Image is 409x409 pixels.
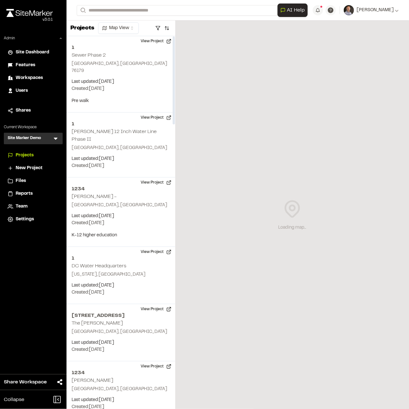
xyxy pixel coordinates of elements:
h2: 1 [72,44,170,51]
button: View Project [137,36,175,46]
button: Search [77,5,88,16]
h2: 1234 [72,185,170,193]
h2: [PERSON_NAME] 12 Inch Water Line Phase II [72,130,157,142]
p: Projects [70,24,94,33]
span: [PERSON_NAME] [357,7,394,14]
div: Open AI Assistant [278,4,310,17]
p: [GEOGRAPHIC_DATA], [GEOGRAPHIC_DATA] [72,328,170,335]
span: Share Workspace [4,378,47,386]
h2: [STREET_ADDRESS] [72,312,170,319]
span: Projects [16,152,34,159]
p: [GEOGRAPHIC_DATA], [GEOGRAPHIC_DATA] [72,202,170,209]
span: AI Help [287,6,305,14]
p: Current Workspace [4,124,63,130]
button: Open AI Assistant [278,4,308,17]
span: Site Dashboard [16,49,49,56]
button: View Project [137,247,175,257]
span: Reports [16,190,33,197]
h2: The [PERSON_NAME] [72,321,123,326]
p: [GEOGRAPHIC_DATA], [GEOGRAPHIC_DATA] 76179 [72,60,170,75]
p: [GEOGRAPHIC_DATA], [GEOGRAPHIC_DATA] [72,145,170,152]
p: Last updated: [DATE] [72,213,170,220]
p: [GEOGRAPHIC_DATA], [GEOGRAPHIC_DATA] [72,386,170,393]
img: rebrand.png [6,9,53,17]
p: Last updated: [DATE] [72,397,170,404]
h2: 1 [72,120,170,128]
span: Users [16,87,28,94]
h2: [PERSON_NAME] [72,378,113,383]
p: Created: [DATE] [72,220,170,227]
p: Created: [DATE] [72,289,170,296]
p: [US_STATE], [GEOGRAPHIC_DATA] [72,271,170,278]
p: Last updated: [DATE] [72,282,170,289]
button: View Project [137,113,175,123]
h2: [PERSON_NAME] - [72,194,117,199]
p: Pre walk [72,98,170,105]
span: Team [16,203,28,210]
p: Last updated: [DATE] [72,78,170,85]
span: Settings [16,216,34,223]
span: Files [16,177,26,185]
p: Last updated: [DATE] [72,155,170,162]
a: Users [8,87,59,94]
h3: Site Marker Demo [8,135,41,142]
span: Shares [16,107,31,114]
a: Workspaces [8,75,59,82]
button: [PERSON_NAME] [344,5,399,15]
p: K-12 higher education [72,232,170,239]
span: Features [16,62,35,69]
a: Settings [8,216,59,223]
p: Created: [DATE] [72,162,170,169]
h2: Sewer Phase 2 [72,53,106,58]
a: Features [8,62,59,69]
span: Collapse [4,396,24,404]
span: New Project [16,165,43,172]
a: Shares [8,107,59,114]
h2: DC Water Headquarters [72,264,126,268]
button: View Project [137,304,175,314]
h2: 1234 [72,369,170,377]
p: Created: [DATE] [72,85,170,92]
p: Created: [DATE] [72,346,170,353]
span: Workspaces [16,75,43,82]
a: Reports [8,190,59,197]
p: Last updated: [DATE] [72,339,170,346]
button: View Project [137,361,175,372]
img: User [344,5,354,15]
a: Site Dashboard [8,49,59,56]
div: Loading map... [278,224,306,231]
a: New Project [8,165,59,172]
h2: 1 [72,255,170,262]
div: Oh geez...please don't... [6,17,53,23]
p: Admin [4,35,15,41]
a: Projects [8,152,59,159]
a: Team [8,203,59,210]
button: View Project [137,177,175,188]
a: Files [8,177,59,185]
